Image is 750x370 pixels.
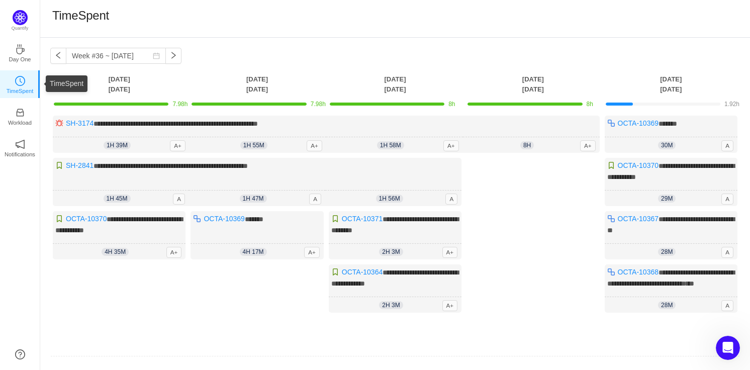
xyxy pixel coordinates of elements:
[50,74,188,95] th: [DATE] [DATE]
[153,52,160,59] i: icon: calendar
[326,74,464,95] th: [DATE] [DATE]
[104,195,131,203] span: 1h 45m
[170,140,185,151] span: A+
[376,195,403,203] span: 1h 56m
[309,194,321,205] span: A
[658,141,676,149] span: 30m
[204,215,244,223] a: OCTA-10369
[8,118,32,127] p: Workload
[721,247,733,258] span: A
[379,248,403,256] span: 2h 3m
[658,195,676,203] span: 29m
[15,47,25,57] a: icon: coffeeDay One
[331,268,339,276] img: 10315
[607,268,615,276] img: 10316
[173,194,185,205] span: A
[587,101,593,108] span: 8h
[377,141,404,149] span: 1h 58m
[342,215,383,223] a: OCTA-10371
[15,79,25,89] a: icon: clock-circleTimeSpent
[165,48,181,64] button: icon: right
[618,268,659,276] a: OCTA-10368
[15,142,25,152] a: icon: notificationNotifications
[7,86,34,96] p: TimeSpent
[15,108,25,118] i: icon: inbox
[379,301,403,309] span: 2h 3m
[66,161,93,169] a: SH-2841
[464,74,602,95] th: [DATE] [DATE]
[721,300,733,311] span: A
[66,119,93,127] a: SH-3174
[102,248,129,256] span: 4h 35m
[15,111,25,121] a: icon: inboxWorkload
[5,150,35,159] p: Notifications
[55,215,63,223] img: 10315
[240,248,267,256] span: 4h 17m
[618,119,659,127] a: OCTA-10369
[607,119,615,127] img: 10316
[172,101,187,108] span: 7.98h
[240,141,267,149] span: 1h 55m
[55,119,63,127] img: 10303
[721,140,733,151] span: A
[9,55,31,64] p: Day One
[520,141,534,149] span: 8h
[193,215,201,223] img: 10316
[342,268,383,276] a: OCTA-10364
[448,101,455,108] span: 8h
[50,48,66,64] button: icon: left
[307,140,322,151] span: A+
[15,76,25,86] i: icon: clock-circle
[580,140,596,151] span: A+
[443,140,459,151] span: A+
[12,25,29,32] p: Quantify
[52,8,109,23] h1: TimeSpent
[166,247,182,258] span: A+
[13,10,28,25] img: Quantify
[721,194,733,205] span: A
[602,74,740,95] th: [DATE] [DATE]
[240,195,267,203] span: 1h 47m
[104,141,131,149] span: 1h 39m
[716,336,740,360] iframe: Intercom live chat
[55,161,63,169] img: 10315
[445,194,457,205] span: A
[442,300,458,311] span: A+
[15,139,25,149] i: icon: notification
[607,215,615,223] img: 10316
[15,44,25,54] i: icon: coffee
[304,247,320,258] span: A+
[66,215,107,223] a: OCTA-10370
[658,248,676,256] span: 28m
[618,215,659,223] a: OCTA-10367
[724,101,739,108] span: 1.92h
[618,161,659,169] a: OCTA-10370
[311,101,326,108] span: 7.98h
[15,349,25,359] a: icon: question-circle
[66,48,166,64] input: Select a week
[442,247,458,258] span: A+
[331,215,339,223] img: 10315
[607,161,615,169] img: 10315
[188,74,326,95] th: [DATE] [DATE]
[658,301,676,309] span: 28m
